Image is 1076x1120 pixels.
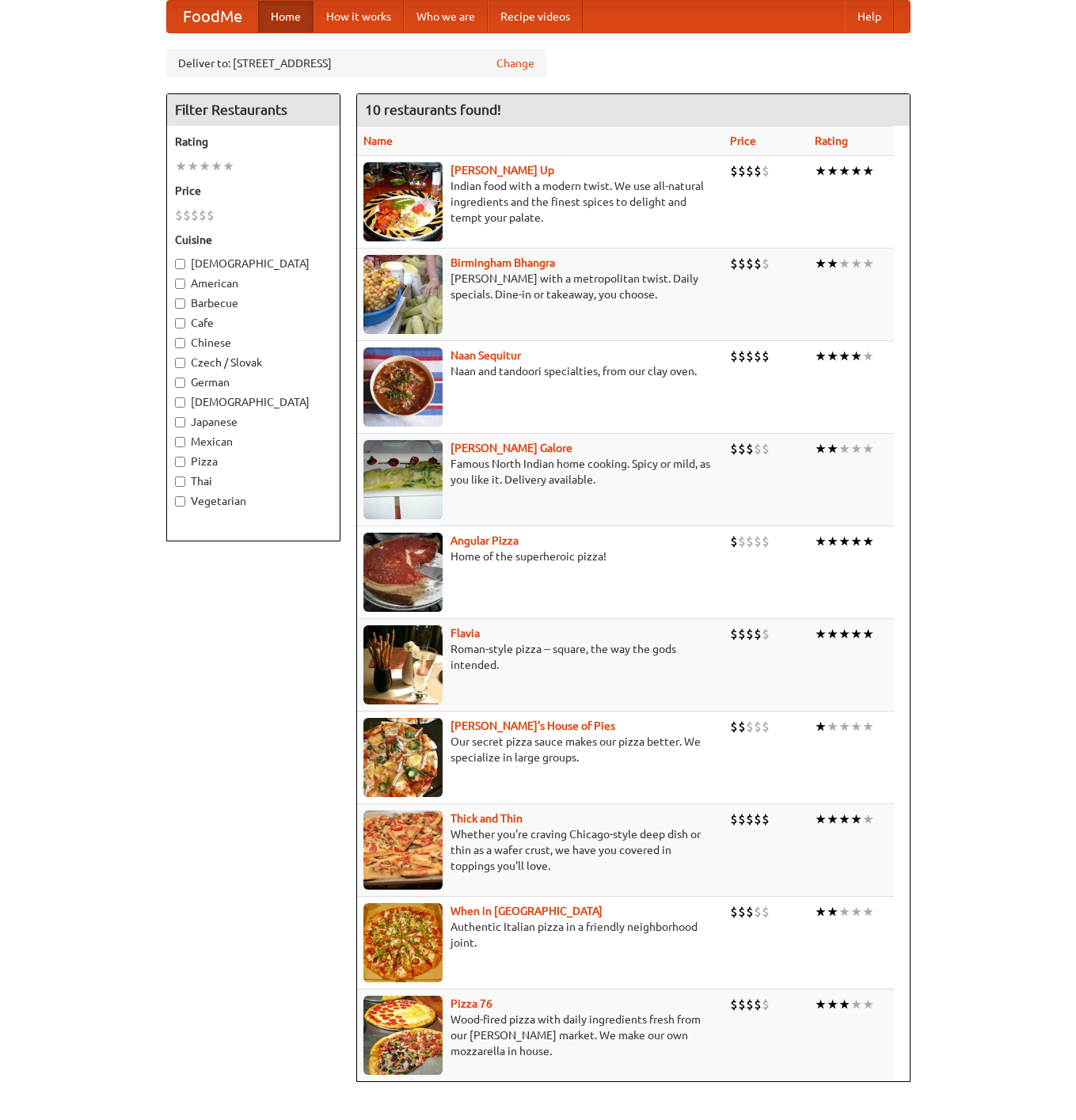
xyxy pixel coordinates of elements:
[838,718,850,735] li: ★
[730,347,738,365] li: $
[175,496,185,507] input: Vegetarian
[175,434,332,450] label: Mexican
[838,347,850,365] li: ★
[363,734,718,765] p: Our secret pizza sauce makes our pizza better. We specialize in large groups.
[746,903,754,921] li: $
[363,826,718,874] p: Whether you're craving Chicago-style deep dish or thin as a wafer crust, we have you covered in t...
[815,811,827,828] li: ★
[363,363,718,379] p: Naan and tandoori specialties, from our clay oven.
[175,454,332,469] label: Pizza
[738,162,746,180] li: $
[850,811,862,828] li: ★
[862,533,874,550] li: ★
[738,811,746,828] li: $
[363,135,393,147] a: Name
[175,473,332,489] label: Thai
[175,183,332,199] h5: Price
[746,255,754,272] li: $
[365,102,501,117] ng-pluralize: 10 restaurants found!
[451,812,523,825] a: Thick and Thin
[754,255,762,272] li: $
[363,919,718,951] p: Authentic Italian pizza in a friendly neighborhood joint.
[175,493,332,509] label: Vegetarian
[175,295,332,311] label: Barbecue
[754,903,762,921] li: $
[746,347,754,365] li: $
[175,259,185,269] input: [DEMOGRAPHIC_DATA]
[207,207,215,224] li: $
[754,811,762,828] li: $
[211,158,222,175] li: ★
[175,476,185,487] input: Thai
[827,996,838,1013] li: ★
[451,442,572,454] b: [PERSON_NAME] Galore
[730,135,756,147] a: Price
[762,996,770,1013] li: $
[363,255,443,334] img: bhangra.jpg
[838,996,850,1013] li: ★
[746,162,754,180] li: $
[862,440,874,457] li: ★
[451,164,554,177] b: [PERSON_NAME] Up
[175,358,185,368] input: Czech / Slovak
[496,55,534,71] a: Change
[451,256,555,269] b: Birmingham Bhangra
[815,533,827,550] li: ★
[363,347,443,427] img: naansequitur.jpg
[827,347,838,365] li: ★
[838,811,850,828] li: ★
[827,811,838,828] li: ★
[363,996,443,1075] img: pizza76.jpg
[175,417,185,427] input: Japanese
[451,534,519,547] a: Angular Pizza
[827,440,838,457] li: ★
[175,298,185,309] input: Barbecue
[815,135,848,147] a: Rating
[838,903,850,921] li: ★
[730,718,738,735] li: $
[762,440,770,457] li: $
[363,456,718,488] p: Famous North Indian home cooking. Spicy or mild, as you like it. Delivery available.
[850,996,862,1013] li: ★
[754,162,762,180] li: $
[862,625,874,643] li: ★
[175,374,332,390] label: German
[363,625,443,704] img: flavia.jpg
[175,315,332,331] label: Cafe
[838,162,850,180] li: ★
[850,162,862,180] li: ★
[738,996,746,1013] li: $
[746,533,754,550] li: $
[754,625,762,643] li: $
[451,719,615,732] a: [PERSON_NAME]'s House of Pies
[363,641,718,673] p: Roman-style pizza -- square, the way the gods intended.
[862,811,874,828] li: ★
[451,997,492,1010] b: Pizza 76
[730,440,738,457] li: $
[746,811,754,828] li: $
[815,625,827,643] li: ★
[815,347,827,365] li: ★
[451,627,480,640] a: Flavia
[730,625,738,643] li: $
[738,347,746,365] li: $
[175,275,332,291] label: American
[199,207,207,224] li: $
[838,440,850,457] li: ★
[762,347,770,365] li: $
[754,996,762,1013] li: $
[363,440,443,519] img: currygalore.jpg
[730,255,738,272] li: $
[175,437,185,447] input: Mexican
[845,1,894,32] a: Help
[738,533,746,550] li: $
[762,162,770,180] li: $
[838,625,850,643] li: ★
[451,905,603,917] a: When in [GEOGRAPHIC_DATA]
[762,718,770,735] li: $
[827,903,838,921] li: ★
